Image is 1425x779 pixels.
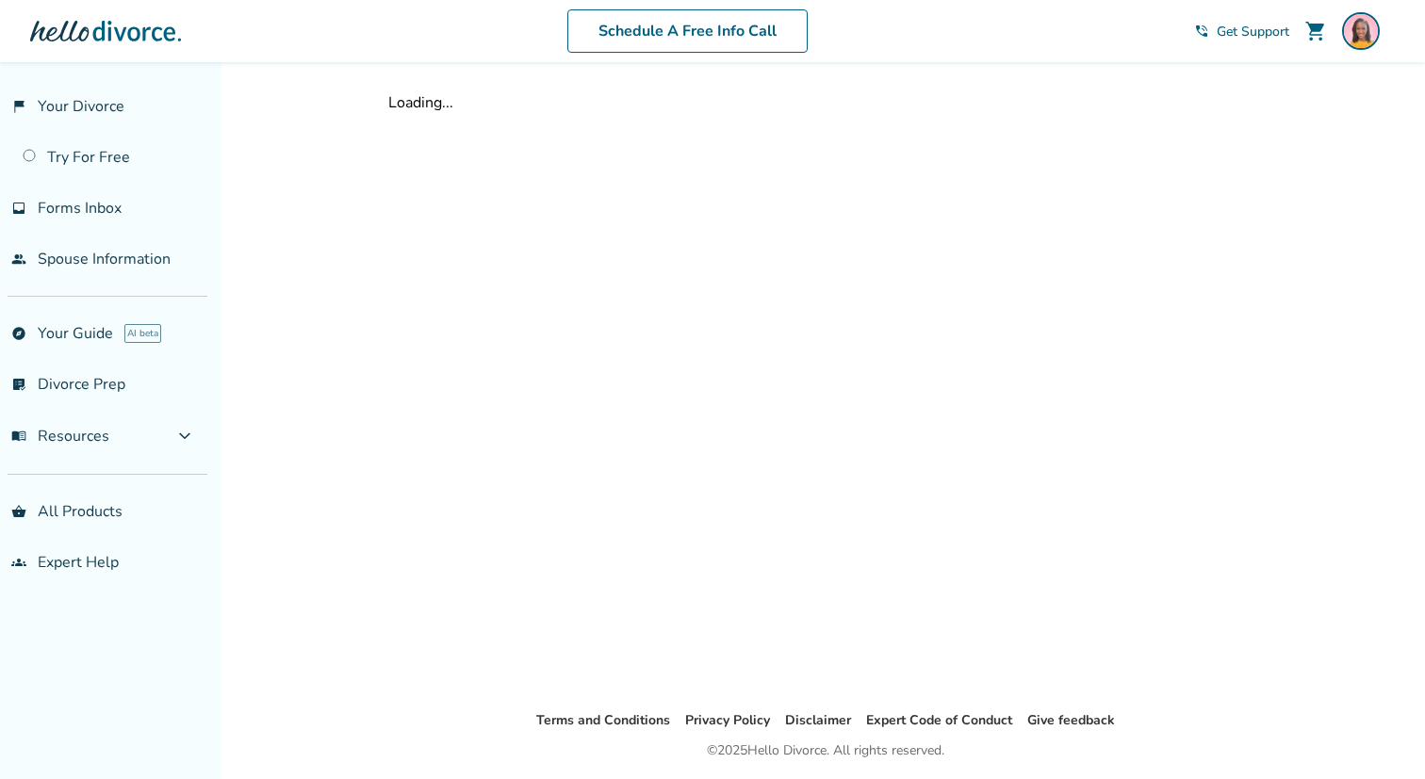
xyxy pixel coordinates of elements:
a: Schedule A Free Info Call [567,9,808,53]
span: menu_book [11,429,26,444]
span: shopping_cart [1304,20,1327,42]
span: explore [11,326,26,341]
a: Terms and Conditions [536,711,670,729]
span: AI beta [124,324,161,343]
span: expand_more [173,425,196,447]
li: Disclaimer [785,709,851,732]
span: Get Support [1217,23,1289,41]
img: Jazmyne Williams [1342,12,1380,50]
span: shopping_basket [11,504,26,519]
li: Give feedback [1027,709,1115,732]
span: Resources [11,426,109,446]
span: Forms Inbox [38,198,122,219]
span: phone_in_talk [1194,24,1209,39]
span: list_alt_check [11,377,26,392]
span: flag_2 [11,99,26,114]
span: inbox [11,201,26,216]
span: groups [11,555,26,570]
span: people [11,252,26,267]
div: © 2025 Hello Divorce. All rights reserved. [707,739,944,762]
a: phone_in_talkGet Support [1194,23,1289,41]
a: Privacy Policy [685,711,770,729]
a: Expert Code of Conduct [866,711,1012,729]
div: Loading... [388,92,1263,113]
